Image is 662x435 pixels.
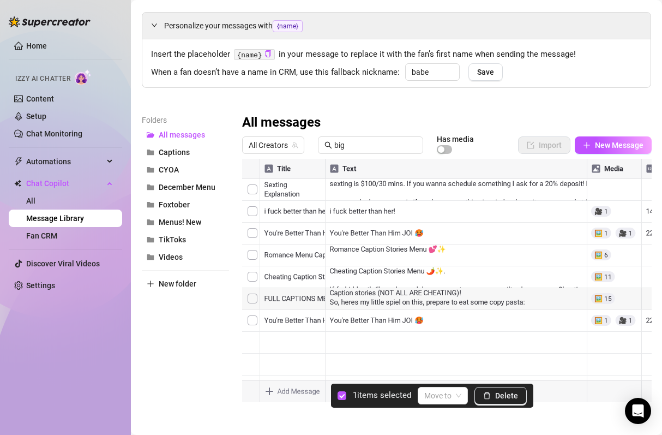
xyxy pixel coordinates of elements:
span: folder [147,218,154,226]
button: Foxtober [142,196,229,213]
a: Message Library [26,214,84,223]
span: team [292,142,298,148]
a: Setup [26,112,46,121]
span: folder [147,148,154,156]
span: Izzy AI Chatter [15,74,70,84]
span: TikToks [159,235,186,244]
button: Save [468,63,503,81]
span: All Creators [249,137,298,153]
span: plus [583,141,591,149]
img: logo-BBDzfeDw.svg [9,16,91,27]
span: New Message [595,141,643,150]
div: Personalize your messages with{name} [142,13,651,39]
div: Open Intercom Messenger [625,398,651,424]
button: Menus! New [142,213,229,231]
h3: All messages [242,114,321,132]
article: 1 items selected [353,389,411,402]
span: folder [147,253,154,261]
span: When a fan doesn’t have a name in CRM, use this fallback nickname: [151,66,400,79]
button: TikToks [142,231,229,248]
a: Settings [26,281,55,290]
a: Chat Monitoring [26,129,82,138]
button: CYOA [142,161,229,178]
span: Videos [159,253,183,261]
a: Fan CRM [26,231,57,240]
a: Content [26,94,54,103]
button: All messages [142,126,229,144]
a: Home [26,41,47,50]
code: {name} [234,49,275,61]
button: Import [518,136,570,154]
article: Folders [142,114,229,126]
button: Captions [142,144,229,161]
span: folder [147,183,154,191]
span: Insert the placeholder in your message to replace it with the fan’s first name when sending the m... [151,48,642,61]
article: Has media [437,136,474,142]
span: {name} [273,20,303,32]
button: Delete [474,387,527,404]
img: AI Chatter [75,69,92,85]
span: Save [477,68,494,76]
button: Click to Copy [264,50,272,58]
span: December Menu [159,183,215,192]
span: New folder [159,279,196,288]
span: thunderbolt [14,157,23,166]
span: Chat Copilot [26,175,104,192]
span: Personalize your messages with [164,20,642,32]
span: folder [147,201,154,208]
input: Search messages [334,139,417,151]
button: New Message [575,136,652,154]
span: Captions [159,148,190,157]
span: Foxtober [159,200,190,209]
a: All [26,196,35,205]
span: folder [147,166,154,174]
span: delete [483,392,491,400]
button: Videos [142,248,229,266]
img: Chat Copilot [14,180,21,187]
span: expanded [151,22,158,28]
button: December Menu [142,178,229,196]
a: Discover Viral Videos [26,259,100,268]
span: folder-open [147,131,154,139]
span: All messages [159,130,205,139]
button: New folder [142,275,229,293]
span: Automations [26,153,104,170]
span: search [324,141,332,149]
span: Delete [495,391,518,400]
span: Menus! New [159,218,201,227]
span: folder [147,236,154,243]
span: plus [147,280,154,288]
span: copy [264,50,272,57]
span: CYOA [159,165,179,174]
